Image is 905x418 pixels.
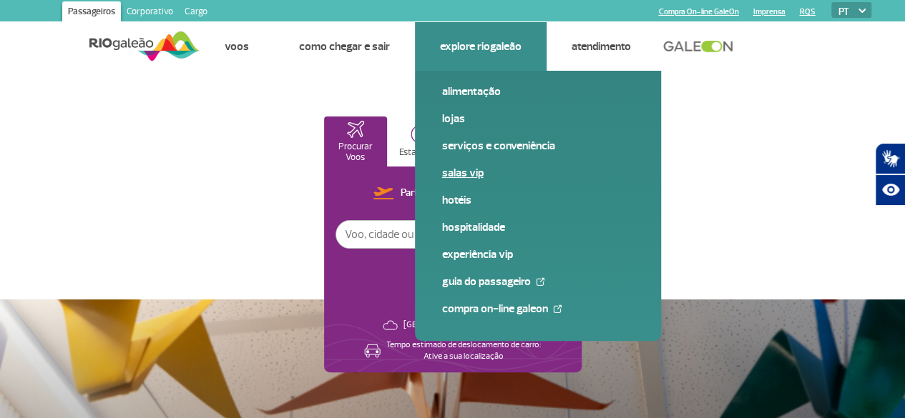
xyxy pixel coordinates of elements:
a: Como chegar e sair [299,39,390,54]
p: Procurar Voos [331,141,380,163]
p: Estacionar [399,147,441,158]
a: Salas VIP [442,165,634,181]
a: Alimentação [442,84,634,99]
a: Imprensa [753,7,785,16]
a: Compra On-line GaleOn [442,301,634,317]
input: Voo, cidade ou cia aérea [336,221,533,248]
img: External Link Icon [536,277,544,286]
a: Guia do Passageiro [442,274,634,289]
a: Hotéis [442,192,634,208]
img: airplaneHomeActive.svg [347,121,364,138]
img: External Link Icon [553,304,562,313]
a: Voos [225,39,249,54]
p: Tempo estimado de deslocamento de carro: Ative a sua localização [386,339,541,362]
a: Passageiros [62,1,121,24]
a: Explore RIOgaleão [440,39,522,54]
button: VER TODOS OS VOOS [414,264,491,275]
button: Procurar Voos [324,116,387,166]
button: Abrir tradutor de língua de sinais. [875,143,905,174]
p: [GEOGRAPHIC_DATA]: 26°C/78°F [403,319,523,331]
button: Estacionar [388,116,451,166]
a: Lojas [442,111,634,126]
a: Compra On-line GaleOn [658,7,738,16]
img: carParkingHome.svg [411,125,429,144]
div: Plugin de acessibilidade da Hand Talk. [875,143,905,206]
a: Atendimento [572,39,631,54]
a: RQS [799,7,815,16]
a: Cargo [179,1,213,24]
button: Partidas [369,184,439,203]
a: Experiência VIP [442,247,634,262]
button: Abrir recursos assistivos. [875,174,905,206]
a: Serviços e Conveniência [442,138,634,154]
a: Hospitalidade [442,219,634,235]
p: Partidas [401,186,435,200]
a: Corporativo [121,1,179,24]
